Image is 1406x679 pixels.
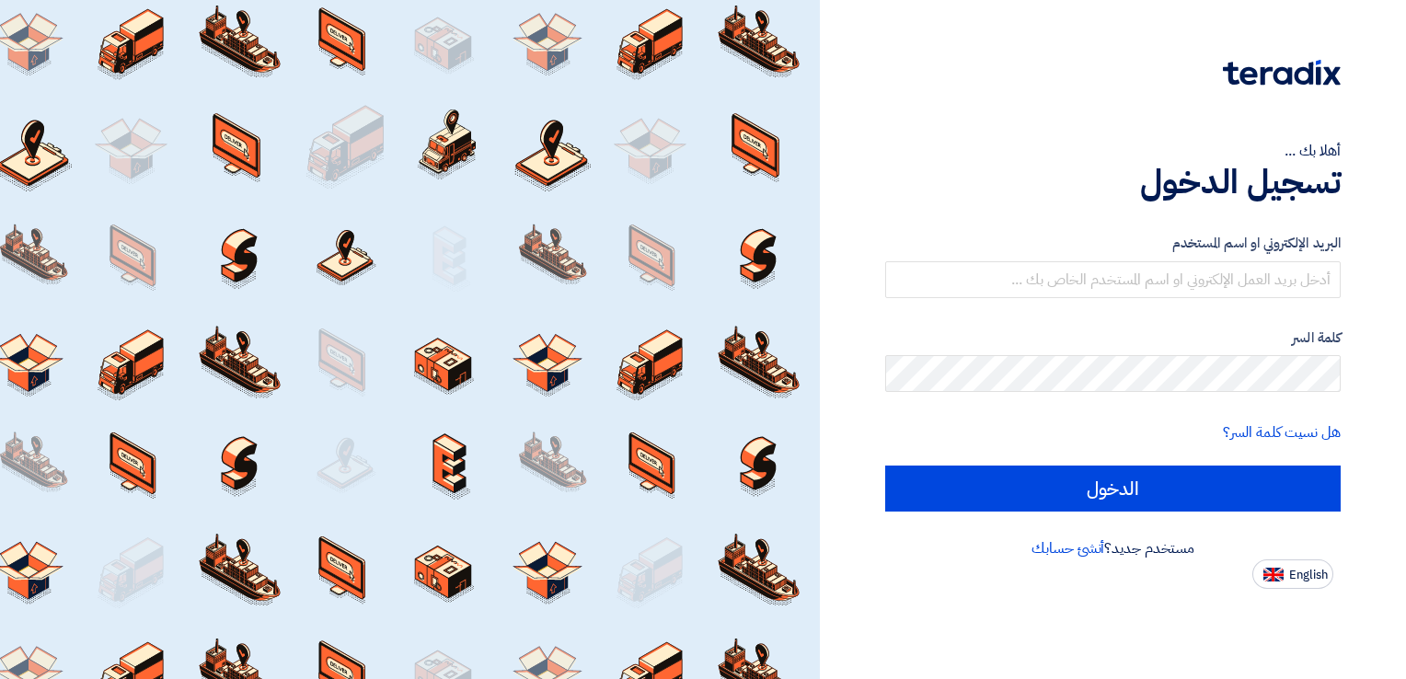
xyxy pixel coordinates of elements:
[1263,568,1284,581] img: en-US.png
[885,328,1341,349] label: كلمة السر
[885,261,1341,298] input: أدخل بريد العمل الإلكتروني او اسم المستخدم الخاص بك ...
[885,466,1341,512] input: الدخول
[885,233,1341,254] label: البريد الإلكتروني او اسم المستخدم
[1223,60,1341,86] img: Teradix logo
[1031,537,1104,559] a: أنشئ حسابك
[1223,421,1341,443] a: هل نسيت كلمة السر؟
[1252,559,1333,589] button: English
[885,140,1341,162] div: أهلا بك ...
[885,537,1341,559] div: مستخدم جديد؟
[1289,569,1328,581] span: English
[885,162,1341,202] h1: تسجيل الدخول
